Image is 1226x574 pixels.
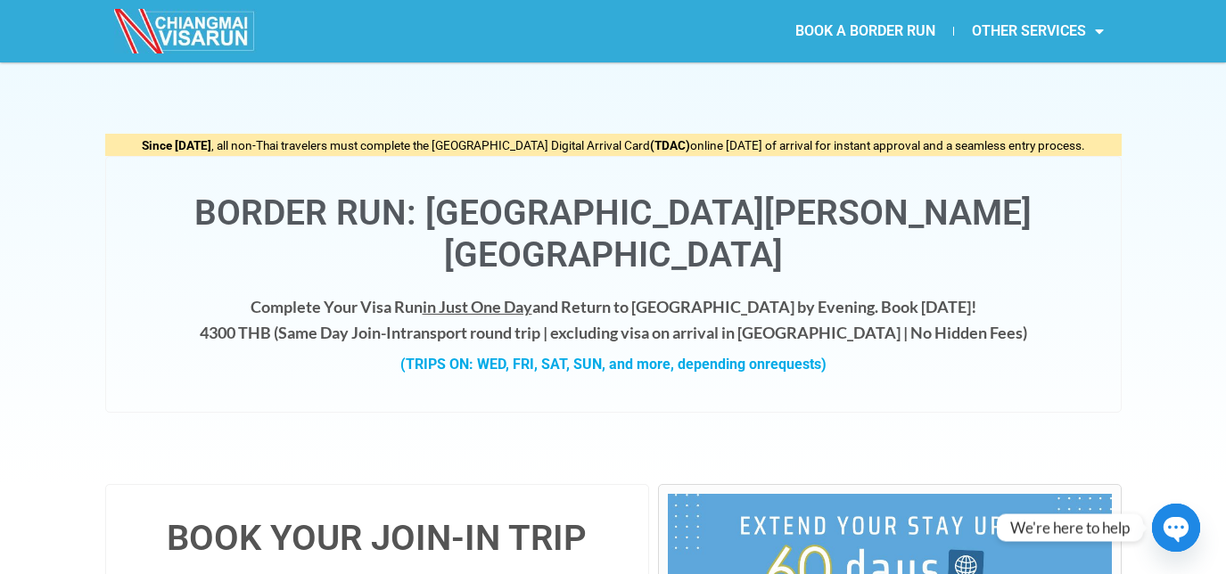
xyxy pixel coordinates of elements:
[650,138,690,152] strong: (TDAC)
[278,323,400,342] strong: Same Day Join-In
[142,138,1085,152] span: , all non-Thai travelers must complete the [GEOGRAPHIC_DATA] Digital Arrival Card online [DATE] o...
[765,356,827,373] span: requests)
[124,193,1103,276] h1: Border Run: [GEOGRAPHIC_DATA][PERSON_NAME][GEOGRAPHIC_DATA]
[613,11,1122,52] nav: Menu
[400,356,827,373] strong: (TRIPS ON: WED, FRI, SAT, SUN, and more, depending on
[142,138,211,152] strong: Since [DATE]
[124,294,1103,346] h4: Complete Your Visa Run and Return to [GEOGRAPHIC_DATA] by Evening. Book [DATE]! 4300 THB ( transp...
[423,297,532,316] span: in Just One Day
[954,11,1122,52] a: OTHER SERVICES
[124,521,631,556] h4: BOOK YOUR JOIN-IN TRIP
[778,11,953,52] a: BOOK A BORDER RUN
